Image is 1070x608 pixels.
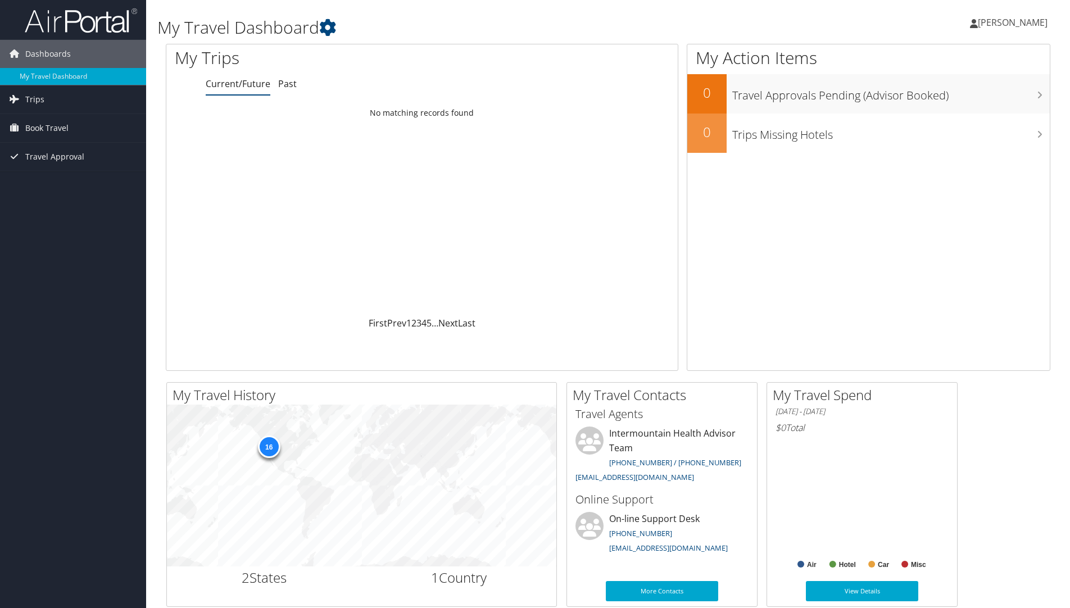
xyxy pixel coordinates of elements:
h2: My Travel Spend [773,385,957,405]
span: 2 [242,568,250,587]
h6: [DATE] - [DATE] [776,406,949,417]
span: $0 [776,421,786,434]
li: On-line Support Desk [570,512,754,558]
a: Last [458,317,475,329]
span: Book Travel [25,114,69,142]
h3: Travel Agents [575,406,749,422]
a: Next [438,317,458,329]
img: airportal-logo.png [25,7,137,34]
h1: My Action Items [687,46,1050,70]
a: View Details [806,581,918,601]
h3: Trips Missing Hotels [732,121,1050,143]
span: Trips [25,85,44,114]
a: [PERSON_NAME] [970,6,1059,39]
h2: 0 [687,83,727,102]
a: [EMAIL_ADDRESS][DOMAIN_NAME] [609,543,728,553]
h3: Travel Approvals Pending (Advisor Booked) [732,82,1050,103]
a: Current/Future [206,78,270,90]
span: 1 [431,568,439,587]
h1: My Trips [175,46,456,70]
h2: My Travel History [173,385,556,405]
text: Misc [911,561,926,569]
text: Car [878,561,889,569]
h1: My Travel Dashboard [157,16,758,39]
a: Prev [387,317,406,329]
span: Travel Approval [25,143,84,171]
h2: 0 [687,122,727,142]
a: 0Travel Approvals Pending (Advisor Booked) [687,74,1050,114]
a: 5 [427,317,432,329]
a: First [369,317,387,329]
h2: Country [370,568,548,587]
div: 16 [257,435,280,458]
a: [PHONE_NUMBER] [609,528,672,538]
h6: Total [776,421,949,434]
a: 3 [416,317,421,329]
text: Air [807,561,817,569]
li: Intermountain Health Advisor Team [570,426,754,487]
a: [EMAIL_ADDRESS][DOMAIN_NAME] [575,472,694,482]
a: 0Trips Missing Hotels [687,114,1050,153]
h2: States [175,568,353,587]
a: 2 [411,317,416,329]
a: More Contacts [606,581,718,601]
a: [PHONE_NUMBER] / [PHONE_NUMBER] [609,457,741,468]
span: Dashboards [25,40,71,68]
td: No matching records found [166,103,678,123]
a: 1 [406,317,411,329]
h3: Online Support [575,492,749,507]
a: Past [278,78,297,90]
text: Hotel [839,561,856,569]
a: 4 [421,317,427,329]
span: [PERSON_NAME] [978,16,1048,29]
span: … [432,317,438,329]
h2: My Travel Contacts [573,385,757,405]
